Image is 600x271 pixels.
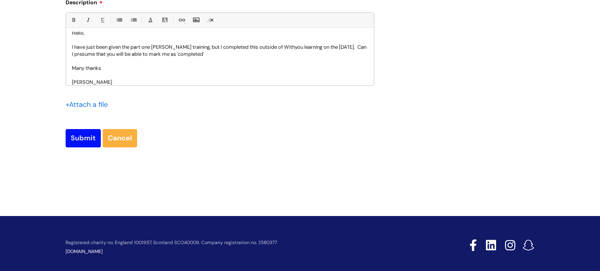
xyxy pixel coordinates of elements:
input: Submit [66,129,101,147]
p: Hello, [72,30,368,37]
p: I have just been given the part one [PERSON_NAME] training, but I completed this outside of Withy... [72,44,368,58]
a: Link [177,15,186,25]
p: Registered charity no. England 1001957, Scotland SCO40009. Company registration no. 2580377 [66,240,414,245]
a: Bold (Ctrl-B) [68,15,78,25]
a: [DOMAIN_NAME] [66,248,103,255]
a: 1. Ordered List (Ctrl-Shift-8) [129,15,138,25]
a: Font Color [145,15,155,25]
a: Underline(Ctrl-U) [97,15,107,25]
a: Italic (Ctrl-I) [83,15,93,25]
p: Many thanks [72,65,368,72]
p: [PERSON_NAME] [72,79,368,86]
a: Insert Image... [191,15,201,25]
div: Attach a file [66,98,112,111]
a: Remove formatting (Ctrl-\) [205,15,215,25]
a: • Unordered List (Ctrl-Shift-7) [114,15,124,25]
a: Cancel [103,129,137,147]
a: Back Color [160,15,170,25]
